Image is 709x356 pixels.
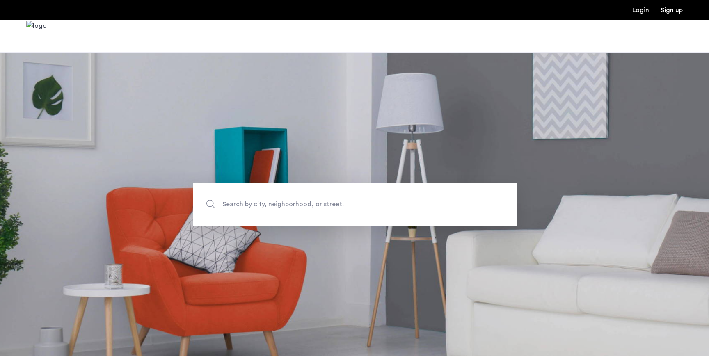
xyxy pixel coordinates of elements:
a: Cazamio Logo [26,21,47,52]
img: logo [26,21,47,52]
a: Registration [661,7,683,14]
input: Apartment Search [193,183,517,226]
span: Search by city, neighborhood, or street. [222,199,449,210]
a: Login [632,7,649,14]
